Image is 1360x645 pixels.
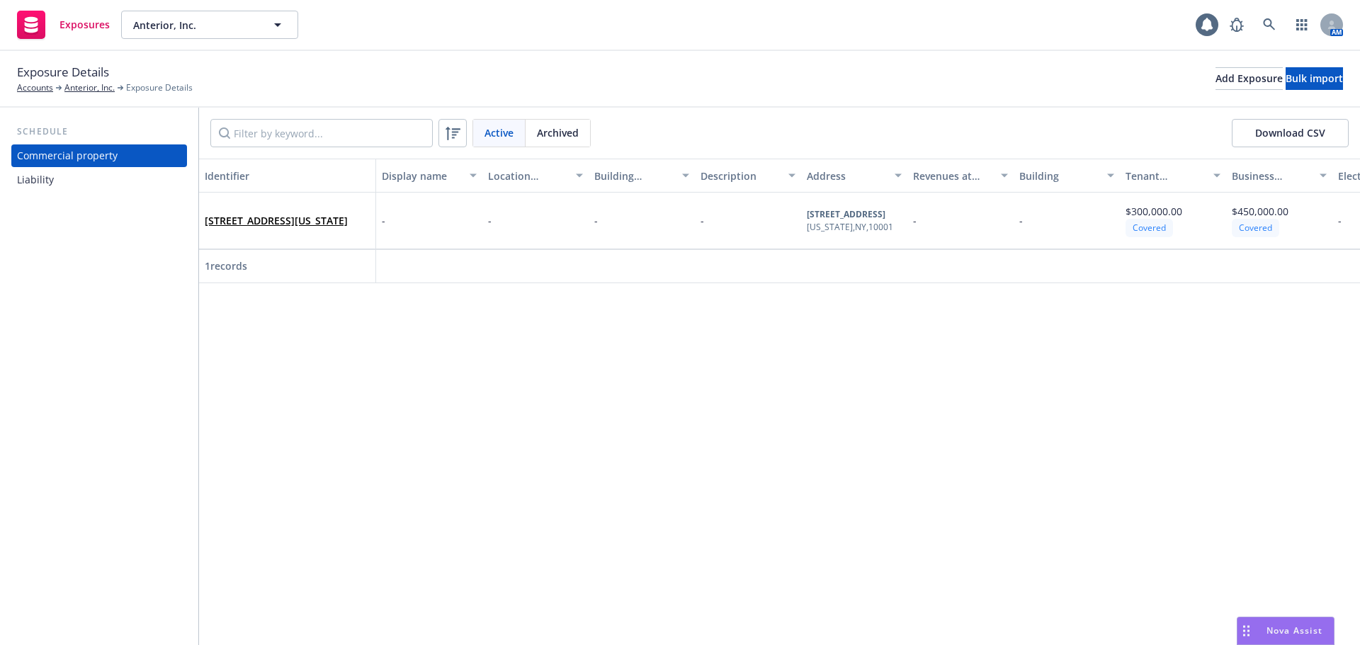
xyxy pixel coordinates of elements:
div: [US_STATE] , NY , 10001 [807,221,893,234]
button: Tenant improvements [1120,159,1226,193]
div: Drag to move [1237,617,1255,644]
div: Address [807,169,886,183]
span: - [1019,214,1023,227]
span: - [594,214,598,227]
div: Tenant improvements [1126,169,1205,183]
span: Active [484,125,514,140]
div: Liability [17,169,54,191]
span: - [382,213,385,228]
div: Description [701,169,780,183]
span: Exposures [59,19,110,30]
button: Nova Assist [1237,617,1334,645]
span: Archived [537,125,579,140]
a: Report a Bug [1223,11,1251,39]
div: Building number [594,169,674,183]
div: Revenues at location [913,169,992,183]
div: Bulk import [1286,68,1343,89]
b: [STREET_ADDRESS] [807,208,885,220]
div: Commercial property [17,144,118,167]
button: Display name [376,159,482,193]
div: Schedule [11,125,187,139]
span: - [913,214,917,227]
button: Description [695,159,801,193]
button: Anterior, Inc. [121,11,298,39]
button: Location number [482,159,589,193]
a: Search [1255,11,1283,39]
div: Add Exposure [1215,68,1283,89]
a: Accounts [17,81,53,94]
a: Anterior, Inc. [64,81,115,94]
div: Covered [1232,219,1279,236]
a: Liability [11,169,187,191]
span: $450,000.00 [1232,205,1288,218]
div: Location number [488,169,567,183]
a: Exposures [11,5,115,45]
span: Exposure Details [17,63,109,81]
input: Filter by keyword... [210,119,433,147]
button: Identifier [199,159,376,193]
span: Anterior, Inc. [133,18,256,33]
span: [STREET_ADDRESS][US_STATE] [205,213,348,228]
span: 1 records [205,259,247,273]
span: $300,000.00 [1126,205,1182,218]
button: Address [801,159,907,193]
a: [STREET_ADDRESS][US_STATE] [205,214,348,227]
button: Building number [589,159,695,193]
span: Exposure Details [126,81,193,94]
div: Covered [1126,219,1173,236]
div: Identifier [205,169,370,183]
button: Bulk import [1286,67,1343,90]
div: Display name [382,169,461,183]
span: - [701,214,704,227]
a: Commercial property [11,144,187,167]
button: Business personal property (BPP) [1226,159,1332,193]
button: Download CSV [1232,119,1349,147]
button: Revenues at location [907,159,1014,193]
span: Nova Assist [1266,624,1322,637]
span: - [488,214,492,227]
button: Add Exposure [1215,67,1283,90]
div: Business personal property (BPP) [1232,169,1311,183]
div: Building [1019,169,1099,183]
button: Building [1014,159,1120,193]
span: - [1338,214,1342,227]
a: Switch app [1288,11,1316,39]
